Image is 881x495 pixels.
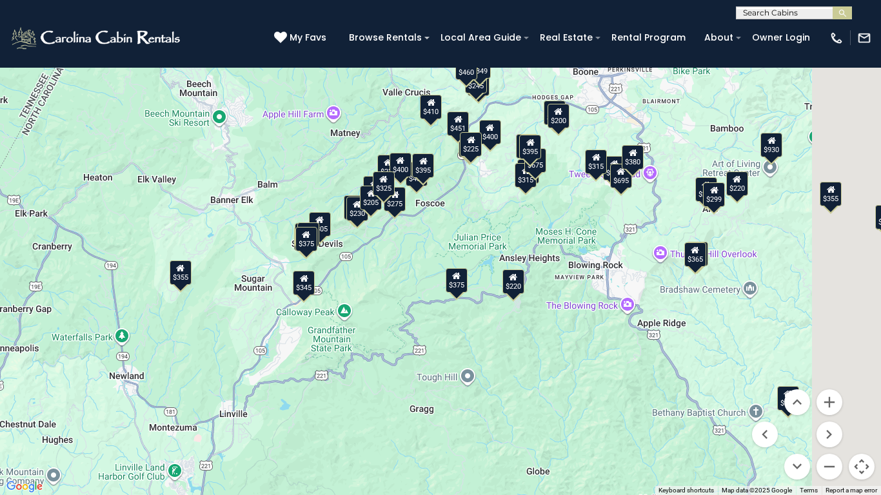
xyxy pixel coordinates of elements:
a: My Favs [274,31,330,45]
a: Real Estate [533,28,599,48]
a: Rental Program [605,28,692,48]
div: $315 [585,150,607,174]
a: Owner Login [746,28,817,48]
div: $365 [684,242,706,267]
div: $930 [760,133,782,157]
div: $355 [820,182,842,206]
div: $240 [777,386,799,411]
img: phone-regular-white.png [829,31,844,45]
div: $226 [695,177,717,202]
button: Move up [784,389,810,415]
div: $380 [622,145,644,170]
span: My Favs [290,31,326,44]
div: $299 [703,182,725,207]
a: Local Area Guide [434,28,528,48]
div: $299 [603,156,625,180]
div: $695 [610,164,632,188]
div: $220 [726,171,748,196]
img: mail-regular-white.png [857,31,871,45]
button: Zoom in [817,389,842,415]
img: White-1-2.png [10,25,184,51]
a: Browse Rentals [342,28,428,48]
a: About [698,28,740,48]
